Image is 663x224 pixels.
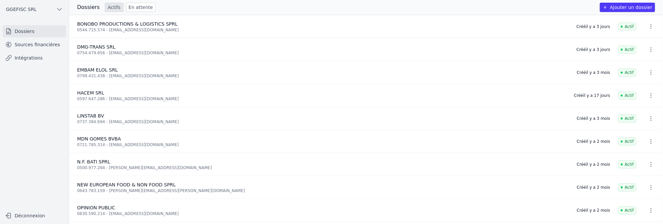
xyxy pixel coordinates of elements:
span: Actif [618,160,636,168]
div: Créé il y a 3 mois [577,70,610,75]
div: 0643.783.159 - [PERSON_NAME][EMAIL_ADDRESS][PERSON_NAME][DOMAIN_NAME] [77,188,569,193]
span: Actif [618,114,636,122]
div: 0799.431.438 - [EMAIL_ADDRESS][DOMAIN_NAME] [77,73,569,79]
div: 0721.785.314 - [EMAIL_ADDRESS][DOMAIN_NAME] [77,142,569,147]
a: Dossiers [3,25,66,37]
span: BONOBO PRODUCTIONS & LOGISTICS SPRL [77,21,177,27]
div: 0544.715.574 - [EMAIL_ADDRESS][DOMAIN_NAME] [77,27,569,33]
div: Créé il y a 3 jours [577,24,610,29]
div: 0754.479.856 - [EMAIL_ADDRESS][DOMAIN_NAME] [77,50,569,56]
span: Actif [618,69,636,77]
div: 0737.384.694 - [EMAIL_ADDRESS][DOMAIN_NAME] [77,119,569,124]
div: Créé il y a 2 mois [577,139,610,144]
span: LINSTAB BV [77,113,104,118]
span: NEW EUROPEAN FOOD & NON FOOD SPRL [77,182,176,187]
h3: Dossiers [77,3,100,11]
button: Ajouter un dossier [600,3,655,12]
a: Sources financières [3,39,66,51]
button: GGEFISC SRL [3,4,66,15]
a: Actifs [105,3,123,12]
span: GGEFISC SRL [6,6,37,13]
span: Actif [618,23,636,31]
div: 0830.590.214 - [EMAIL_ADDRESS][DOMAIN_NAME] [77,211,569,216]
span: OPINION PUBLIC [77,205,115,210]
span: Actif [618,46,636,54]
span: N.F. BATI SPRL [77,159,110,164]
div: Créé il y a 3 jours [577,47,610,52]
span: Actif [618,92,636,100]
div: Créé il y a 2 mois [577,208,610,213]
span: HACEM SRL [77,90,104,96]
div: 0597.647.286 - [EMAIL_ADDRESS][DOMAIN_NAME] [77,96,566,102]
div: Créé il y a 2 mois [577,162,610,167]
button: Déconnexion [3,210,66,221]
span: MDN GOMES BVBA [77,136,121,141]
span: Actif [618,183,636,191]
a: Intégrations [3,52,66,64]
div: Créé il y a 17 jours [574,93,610,98]
div: 0500.977.284 - [PERSON_NAME][EMAIL_ADDRESS][DOMAIN_NAME] [77,165,569,170]
span: Actif [618,137,636,145]
div: Créé il y a 2 mois [577,185,610,190]
span: EMBAM ELOL SRL [77,67,118,73]
span: DMG-TRANS SRL [77,44,115,50]
span: Actif [618,206,636,214]
div: Créé il y a 3 mois [577,116,610,121]
a: En attente [126,3,156,12]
